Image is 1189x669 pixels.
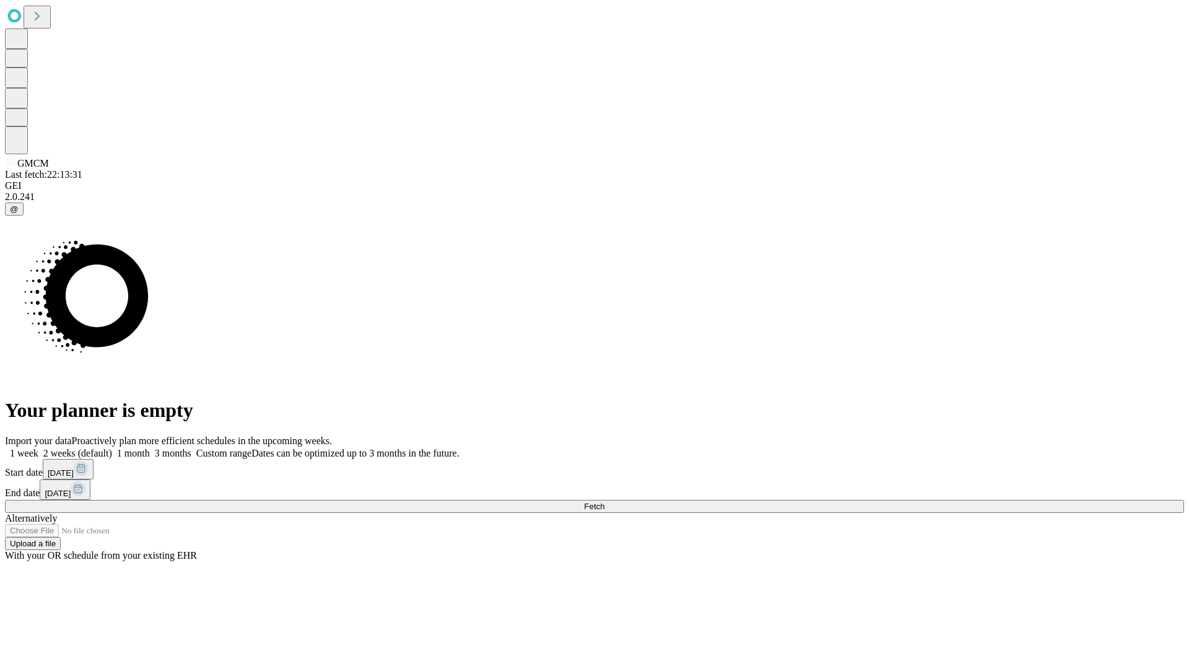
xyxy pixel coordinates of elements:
[5,500,1184,513] button: Fetch
[196,448,251,458] span: Custom range
[5,479,1184,500] div: End date
[5,537,61,550] button: Upload a file
[43,459,94,479] button: [DATE]
[72,435,332,446] span: Proactively plan more efficient schedules in the upcoming weeks.
[5,550,197,561] span: With your OR schedule from your existing EHR
[5,191,1184,203] div: 2.0.241
[43,448,112,458] span: 2 weeks (default)
[40,479,90,500] button: [DATE]
[17,158,49,168] span: GMCM
[5,459,1184,479] div: Start date
[584,502,604,511] span: Fetch
[5,435,72,446] span: Import your data
[5,399,1184,422] h1: Your planner is empty
[155,448,191,458] span: 3 months
[5,513,57,523] span: Alternatively
[48,468,74,478] span: [DATE]
[251,448,459,458] span: Dates can be optimized up to 3 months in the future.
[10,204,19,214] span: @
[117,448,150,458] span: 1 month
[5,169,82,180] span: Last fetch: 22:13:31
[5,180,1184,191] div: GEI
[45,489,71,498] span: [DATE]
[5,203,24,216] button: @
[10,448,38,458] span: 1 week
